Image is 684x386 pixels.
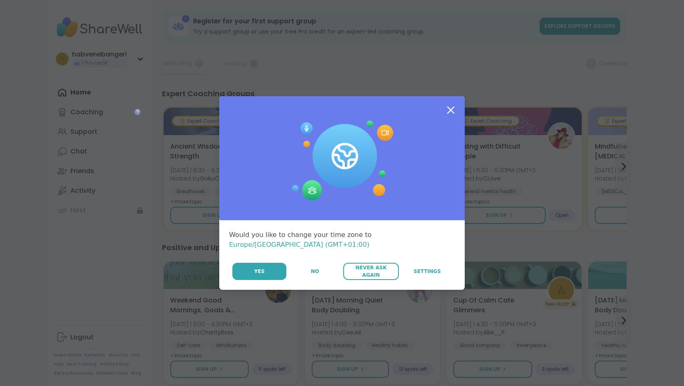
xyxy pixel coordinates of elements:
[287,263,342,280] button: No
[311,268,319,275] span: No
[291,121,393,201] img: Session Experience
[134,108,141,115] iframe: Spotlight
[414,268,441,275] span: Settings
[400,263,455,280] a: Settings
[232,263,286,280] button: Yes
[254,268,265,275] span: Yes
[347,264,394,279] span: Never Ask Again
[343,263,398,280] button: Never Ask Again
[229,241,369,248] span: Europe/[GEOGRAPHIC_DATA] (GMT+01:00)
[229,230,455,250] div: Would you like to change your time zone to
